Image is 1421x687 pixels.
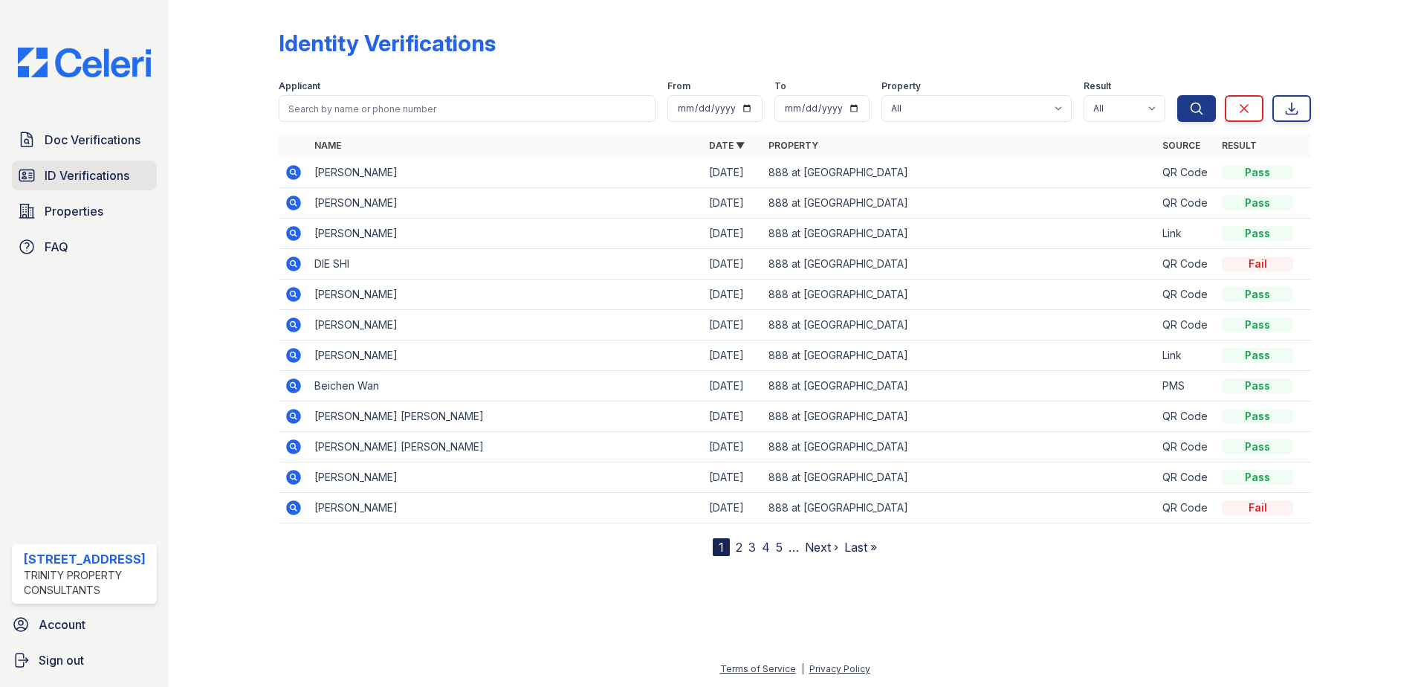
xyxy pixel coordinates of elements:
span: Sign out [39,651,84,669]
div: Pass [1222,317,1293,332]
a: Source [1162,140,1200,151]
a: Result [1222,140,1257,151]
td: [PERSON_NAME] [308,158,703,188]
td: QR Code [1156,158,1216,188]
a: Property [768,140,818,151]
span: FAQ [45,238,68,256]
a: Privacy Policy [809,663,870,674]
td: QR Code [1156,188,1216,219]
div: Pass [1222,439,1293,454]
td: Link [1156,219,1216,249]
div: Pass [1222,226,1293,241]
div: Fail [1222,500,1293,515]
span: Account [39,616,85,633]
td: [PERSON_NAME] [308,462,703,493]
td: QR Code [1156,462,1216,493]
td: 888 at [GEOGRAPHIC_DATA] [763,401,1157,432]
td: 888 at [GEOGRAPHIC_DATA] [763,249,1157,280]
span: ID Verifications [45,167,129,184]
a: Account [6,610,163,639]
a: Properties [12,196,157,226]
div: Fail [1222,257,1293,271]
td: QR Code [1156,249,1216,280]
td: [DATE] [703,280,763,310]
td: [PERSON_NAME] [308,280,703,310]
div: Pass [1222,165,1293,180]
a: ID Verifications [12,161,157,190]
td: 888 at [GEOGRAPHIC_DATA] [763,310,1157,341]
label: Result [1084,80,1111,92]
td: [DATE] [703,493,763,523]
td: [PERSON_NAME] [PERSON_NAME] [308,401,703,432]
a: 5 [776,540,783,555]
div: Pass [1222,287,1293,302]
td: [PERSON_NAME] [308,493,703,523]
td: [PERSON_NAME] [308,219,703,249]
a: Next › [805,540,838,555]
td: [DATE] [703,249,763,280]
td: 888 at [GEOGRAPHIC_DATA] [763,219,1157,249]
div: Pass [1222,470,1293,485]
a: Terms of Service [720,663,796,674]
div: [STREET_ADDRESS] [24,550,151,568]
td: [PERSON_NAME] [308,341,703,371]
td: 888 at [GEOGRAPHIC_DATA] [763,280,1157,310]
span: … [789,538,799,556]
td: QR Code [1156,401,1216,432]
label: From [667,80,690,92]
td: [PERSON_NAME] [308,188,703,219]
div: Identity Verifications [279,30,496,57]
td: [DATE] [703,188,763,219]
td: 888 at [GEOGRAPHIC_DATA] [763,158,1157,188]
td: 888 at [GEOGRAPHIC_DATA] [763,432,1157,462]
td: DIE SHI [308,249,703,280]
div: | [801,663,804,674]
td: QR Code [1156,310,1216,341]
td: [DATE] [703,401,763,432]
td: [DATE] [703,432,763,462]
td: [DATE] [703,371,763,401]
label: To [774,80,786,92]
a: Last » [844,540,877,555]
a: Name [314,140,341,151]
a: Date ▼ [709,140,745,151]
a: Sign out [6,645,163,675]
td: QR Code [1156,432,1216,462]
span: Properties [45,202,103,220]
td: [PERSON_NAME] [308,310,703,341]
td: 888 at [GEOGRAPHIC_DATA] [763,341,1157,371]
span: Doc Verifications [45,131,140,149]
td: 888 at [GEOGRAPHIC_DATA] [763,188,1157,219]
input: Search by name or phone number [279,95,656,122]
td: [DATE] [703,462,763,493]
div: Pass [1222,378,1293,393]
td: QR Code [1156,493,1216,523]
td: Link [1156,341,1216,371]
div: 1 [713,538,730,556]
td: QR Code [1156,280,1216,310]
td: [DATE] [703,219,763,249]
td: [DATE] [703,158,763,188]
a: 4 [762,540,770,555]
td: [PERSON_NAME] [PERSON_NAME] [308,432,703,462]
div: Pass [1222,409,1293,424]
td: 888 at [GEOGRAPHIC_DATA] [763,462,1157,493]
td: [DATE] [703,341,763,371]
label: Applicant [279,80,320,92]
td: 888 at [GEOGRAPHIC_DATA] [763,493,1157,523]
td: 888 at [GEOGRAPHIC_DATA] [763,371,1157,401]
img: CE_Logo_Blue-a8612792a0a2168367f1c8372b55b34899dd931a85d93a1a3d3e32e68fde9ad4.png [6,48,163,77]
div: Pass [1222,348,1293,363]
a: Doc Verifications [12,125,157,155]
td: [DATE] [703,310,763,341]
td: Beichen Wan [308,371,703,401]
div: Pass [1222,196,1293,210]
label: Property [881,80,921,92]
a: FAQ [12,232,157,262]
td: PMS [1156,371,1216,401]
div: Trinity Property Consultants [24,568,151,598]
a: 2 [736,540,742,555]
a: 3 [748,540,756,555]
